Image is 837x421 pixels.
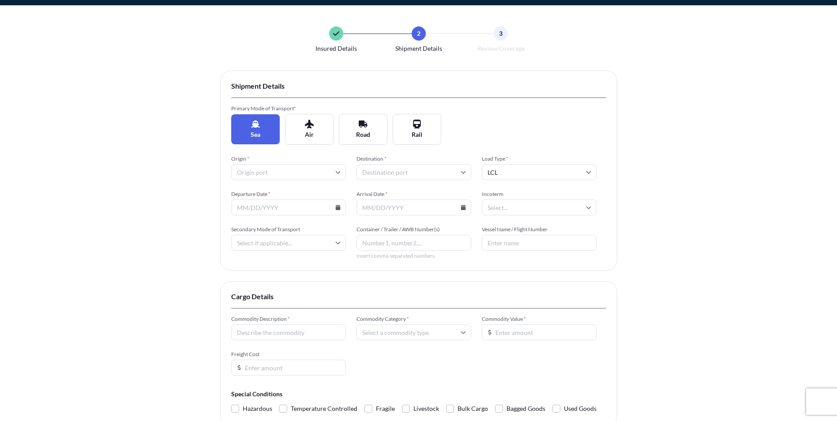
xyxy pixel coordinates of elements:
[376,402,395,415] span: Fragile
[305,130,314,139] span: Air
[251,130,260,139] span: Sea
[482,191,597,198] span: Incoterm
[231,316,346,323] span: Commodity Description
[231,390,606,398] span: Special Conditions
[477,44,525,53] span: Review Coverage
[482,235,597,251] input: Enter name
[231,191,346,198] span: Departure Date
[357,235,471,251] input: Number1, number2,...
[231,164,346,180] input: Origin port
[482,226,597,233] span: Vessel Name / Flight Number
[357,191,471,198] span: Arrival Date
[339,114,387,145] button: Road
[231,351,346,358] span: Freight Cost
[357,226,471,233] span: Container / Trailer / AWB Number(s)
[395,44,442,53] span: Shipment Details
[482,316,597,323] span: Commodity Value
[231,226,346,233] span: Secondary Mode of Transport
[413,402,439,415] span: Livestock
[482,164,597,180] input: Select...
[507,402,545,415] span: Bagged Goods
[357,199,471,215] input: MM/DD/YYYY
[417,29,420,38] span: 2
[564,402,597,415] span: Used Goods
[231,114,280,144] button: Sea
[243,402,272,415] span: Hazardous
[393,114,441,145] button: Rail
[412,130,422,139] span: Rail
[357,324,471,340] input: Select a commodity type
[356,130,370,139] span: Road
[231,155,346,162] span: Origin
[357,252,471,259] span: Insert comma-separated numbers
[315,44,357,53] span: Insured Details
[357,164,471,180] input: Destination port
[231,324,346,340] input: Describe the commodity
[482,155,597,162] span: Load Type
[285,114,334,145] button: Air
[231,105,346,112] span: Primary Mode of Transport
[231,292,606,301] span: Cargo Details
[458,402,488,415] span: Bulk Cargo
[231,199,346,215] input: MM/DD/YYYY
[357,155,471,162] span: Destination
[499,29,503,38] span: 3
[231,360,346,376] input: Enter amount
[482,199,597,215] input: Select...
[291,402,357,415] span: Temperature Controlled
[357,316,471,323] span: Commodity Category
[482,324,597,340] input: Enter amount
[231,235,346,251] input: Select if applicable...
[231,82,606,90] span: Shipment Details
